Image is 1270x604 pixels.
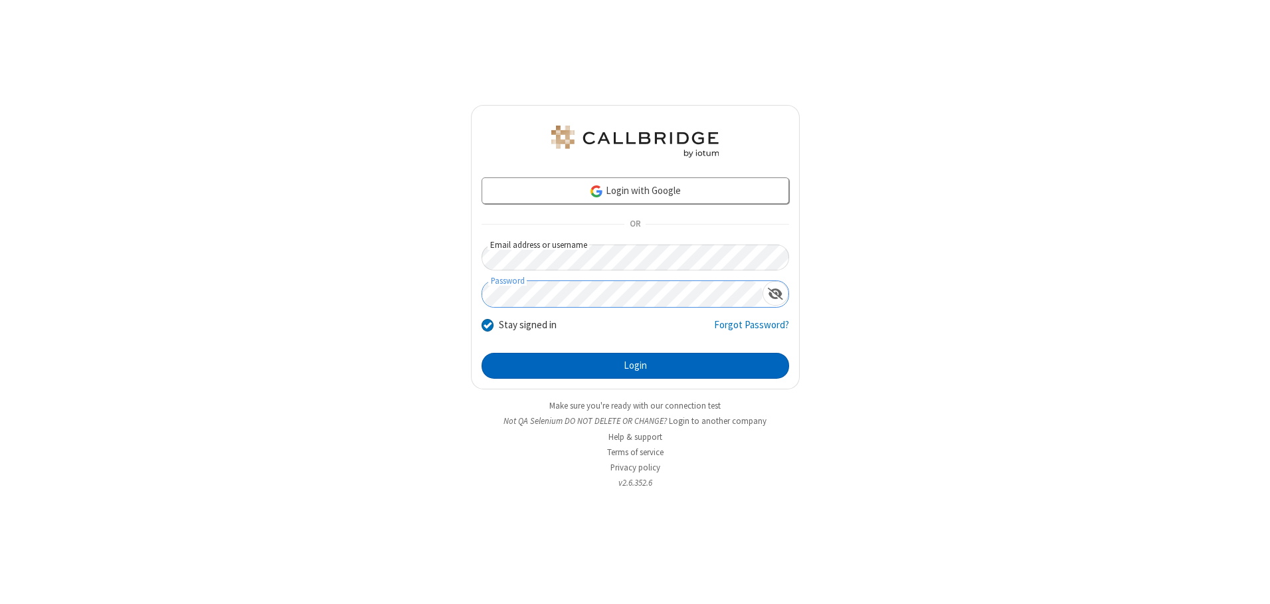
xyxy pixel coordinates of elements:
a: Privacy policy [610,462,660,473]
a: Help & support [608,431,662,443]
li: Not QA Selenium DO NOT DELETE OR CHANGE? [471,415,800,427]
a: Terms of service [607,447,664,458]
button: Login [482,353,789,379]
input: Password [482,281,763,307]
input: Email address or username [482,245,789,270]
li: v2.6.352.6 [471,476,800,489]
button: Login to another company [669,415,767,427]
a: Make sure you're ready with our connection test [549,400,721,411]
span: OR [624,215,646,234]
img: QA Selenium DO NOT DELETE OR CHANGE [549,126,721,157]
a: Login with Google [482,177,789,204]
div: Show password [763,281,788,306]
img: google-icon.png [589,184,604,199]
a: Forgot Password? [714,318,789,343]
label: Stay signed in [499,318,557,333]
